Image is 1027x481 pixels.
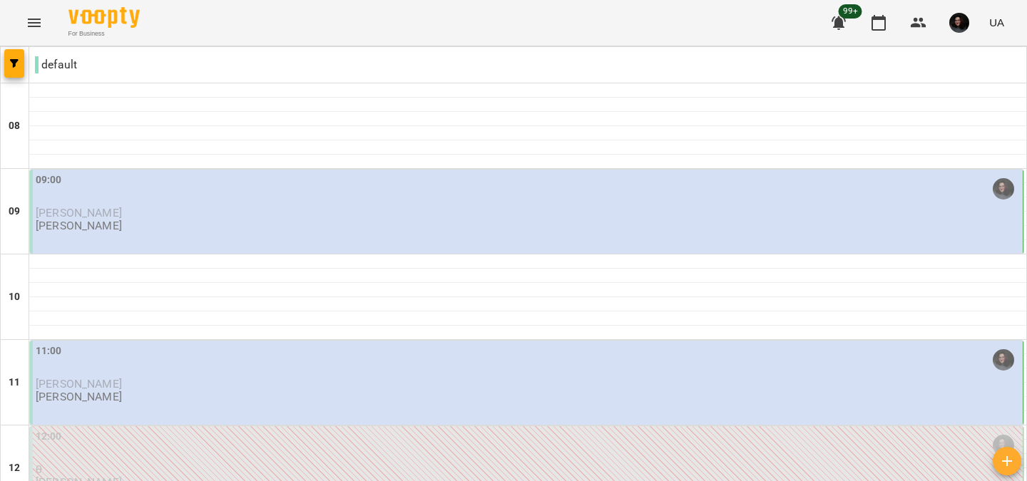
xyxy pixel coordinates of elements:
h6: 09 [9,204,20,219]
span: [PERSON_NAME] [36,377,122,391]
img: Наталія Кобель [993,435,1014,456]
h6: 12 [9,460,20,476]
h6: 08 [9,118,20,134]
p: [PERSON_NAME] [36,219,122,232]
img: Voopty Logo [68,7,140,28]
span: 99+ [839,4,862,19]
img: 3b3145ad26fe4813cc7227c6ce1adc1c.jpg [949,13,969,33]
button: Створити урок [993,447,1021,475]
span: For Business [68,29,140,38]
span: UA [989,15,1004,30]
span: [PERSON_NAME] [36,206,122,219]
label: 11:00 [36,343,62,359]
label: 12:00 [36,429,62,445]
p: default [35,56,77,73]
label: 09:00 [36,172,62,188]
h6: 11 [9,375,20,391]
img: Наталія Кобель [993,349,1014,371]
h6: 10 [9,289,20,305]
p: 0 [36,463,1020,475]
button: Menu [17,6,51,40]
img: Наталія Кобель [993,178,1014,200]
button: UA [983,9,1010,36]
p: [PERSON_NAME] [36,391,122,403]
